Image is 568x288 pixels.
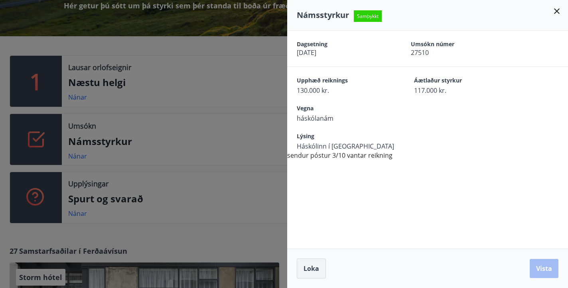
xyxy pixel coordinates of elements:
[297,114,386,123] span: háskólanám
[297,48,383,57] span: [DATE]
[297,86,386,95] span: 130.000 kr.
[297,132,394,142] span: Lýsing
[297,259,326,278] button: Loka
[297,40,383,48] span: Dagsetning
[304,264,319,273] span: Loka
[287,31,568,160] div: sendur póstur 3/10 vantar reikning
[297,76,386,86] span: Upphæð reiknings
[414,76,503,86] span: Áætlaður styrkur
[411,40,497,48] span: Umsókn númer
[354,10,382,22] span: Samþykkt
[414,86,503,95] span: 117.000 kr.
[411,48,497,57] span: 27510
[297,142,394,151] span: Háskólinn í [GEOGRAPHIC_DATA]
[297,10,349,20] span: Námsstyrkur
[297,104,386,114] span: Vegna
